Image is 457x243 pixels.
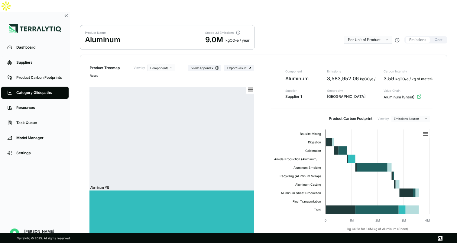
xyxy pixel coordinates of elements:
[205,31,235,34] div: Scope 3.1 Emissions
[384,94,433,100] div: Aluminum (Sheet)
[16,120,63,125] div: Task Queue
[405,78,407,82] sub: 2
[16,136,63,140] div: Model Manager
[384,69,433,73] span: Carbon Intensity
[370,78,371,82] sub: 2
[235,40,237,43] sub: 2
[285,75,320,82] span: Aluminum
[16,151,63,155] div: Settings
[375,219,380,222] text: 2M
[285,69,320,73] span: Component
[347,227,408,231] text: kg CO2e for 1.0M kg of Aluminum (Sheet)
[438,236,442,241] img: Terralytiq logo
[327,75,376,82] div: 3,583,952.06
[16,75,63,80] div: Product Carbon Footprints
[384,75,433,82] div: 3.59
[431,37,446,43] button: Cost
[90,66,128,70] div: Product Treemap
[401,219,406,222] text: 3M
[85,35,121,45] div: Aluminum
[293,166,321,170] text: Aluminum Smelting
[85,31,121,34] div: Product Name
[327,94,376,99] span: [GEOGRAPHIC_DATA]
[7,226,22,241] button: Open user button
[308,140,321,144] text: Digestion
[9,24,61,33] img: Logo
[360,77,384,81] span: kg CO e / year
[16,105,63,110] div: Resources
[293,200,321,203] text: Final Transportation
[225,38,250,43] div: kg CO e / year
[344,36,392,44] button: Per Unit of Product
[224,65,254,71] button: Export Result
[285,94,320,99] span: Supplier 1
[295,183,321,187] text: Aluminum Casting
[425,219,430,222] text: 4M
[314,208,321,212] text: Total
[16,60,63,65] div: Suppliers
[90,186,109,189] text: Aluminum ME
[147,65,175,71] button: Components
[188,65,221,71] button: View Appendix
[280,174,321,178] text: Recycling (Aluminum Scrap)
[281,191,321,195] text: Aluminum Sheet Production
[327,69,376,73] span: Emissions
[305,149,321,152] text: Calcination
[205,35,223,45] div: 9.0M
[90,74,98,77] button: Reset
[406,37,430,43] button: Emissions
[325,219,326,222] text: 0
[378,117,389,120] label: View by
[16,45,63,50] div: Dashboard
[395,77,435,82] div: kgCO e / kg of material
[274,157,321,161] text: Anode Production (Aluminum, …
[329,116,372,121] h2: Product Carbon Footprint
[134,65,145,71] label: View by
[349,219,353,222] text: 1M
[384,89,433,92] span: Value Chain
[285,89,320,92] span: Supplier
[24,229,54,234] div: [PERSON_NAME]
[327,89,376,92] span: Geography
[300,132,321,136] text: Bauxite Mining
[16,90,63,95] div: Category Glidepaths
[391,116,430,122] button: Emissions Source
[10,229,19,238] img: Alex Pfeiffer
[150,66,168,70] span: Components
